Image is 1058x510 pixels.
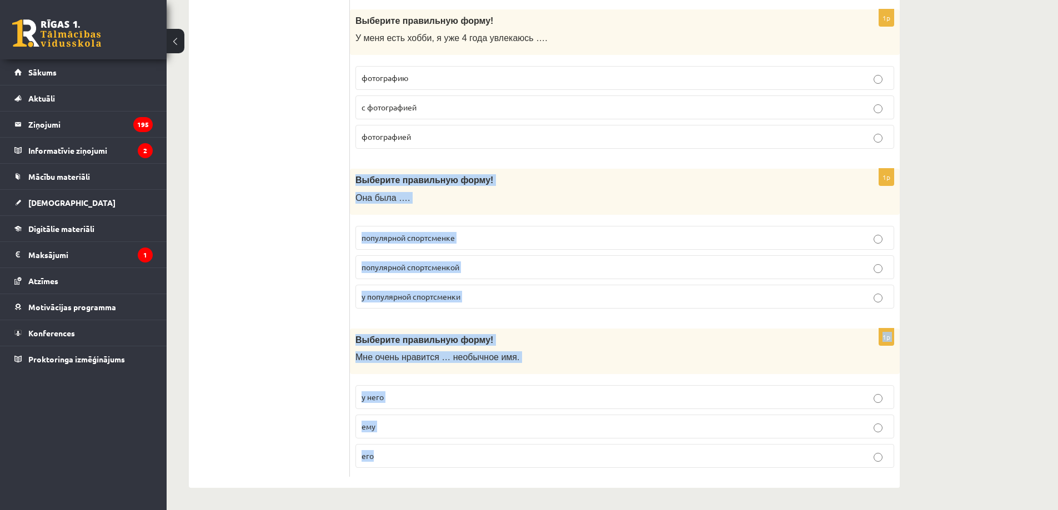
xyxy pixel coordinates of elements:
input: его [874,453,882,462]
a: Maksājumi1 [14,242,153,267]
a: Mācību materiāli [14,164,153,189]
input: фотографию [874,75,882,84]
span: ему [362,421,375,431]
span: популярной спортсменкой [362,262,459,272]
span: у него [362,392,384,402]
a: Informatīvie ziņojumi2 [14,138,153,163]
a: Rīgas 1. Tālmācības vidusskola [12,19,101,47]
span: Выберите правильную форму! [355,16,493,26]
span: Она была …. [355,193,410,203]
span: Konferences [28,328,75,338]
span: его [362,451,374,461]
p: 1p [879,168,894,186]
legend: Maksājumi [28,242,153,267]
i: 195 [133,117,153,132]
a: Digitālie materiāli [14,216,153,241]
span: У меня есть хобби, я уже 4 года увлекаюсь …. [355,33,548,43]
span: фотографией [362,132,411,142]
span: Sākums [28,67,57,77]
legend: Ziņojumi [28,112,153,137]
input: популярной спортсменкой [874,264,882,273]
a: Ziņojumi195 [14,112,153,137]
a: Sākums [14,59,153,85]
i: 1 [138,248,153,262]
span: Мне очень нравится … необычное имя. [355,352,519,362]
span: популярной спортсменке [362,233,455,243]
a: Atzīmes [14,268,153,294]
span: Mācību materiāli [28,171,90,181]
span: Выберите правильную форму! [355,175,493,185]
input: у него [874,394,882,403]
input: ему [874,423,882,432]
p: 1p [879,328,894,346]
span: Motivācijas programma [28,302,116,312]
span: Digitālie materiāli [28,224,94,234]
a: Konferences [14,320,153,346]
legend: Informatīvie ziņojumi [28,138,153,163]
span: у популярной спортсменки [362,291,460,301]
span: Aktuāli [28,93,55,103]
a: [DEMOGRAPHIC_DATA] [14,190,153,215]
input: с фотографией [874,104,882,113]
span: фотографию [362,73,408,83]
input: популярной спортсменке [874,235,882,244]
span: Atzīmes [28,276,58,286]
a: Aktuāli [14,85,153,111]
input: фотографией [874,134,882,143]
input: у популярной спортсменки [874,294,882,302]
span: Proktoringa izmēģinājums [28,354,125,364]
span: с фотографией [362,102,417,112]
a: Proktoringa izmēģinājums [14,346,153,372]
p: 1p [879,9,894,27]
span: [DEMOGRAPHIC_DATA] [28,198,116,208]
i: 2 [138,143,153,158]
a: Motivācijas programma [14,294,153,320]
span: Выберите правильную форму! [355,335,493,345]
